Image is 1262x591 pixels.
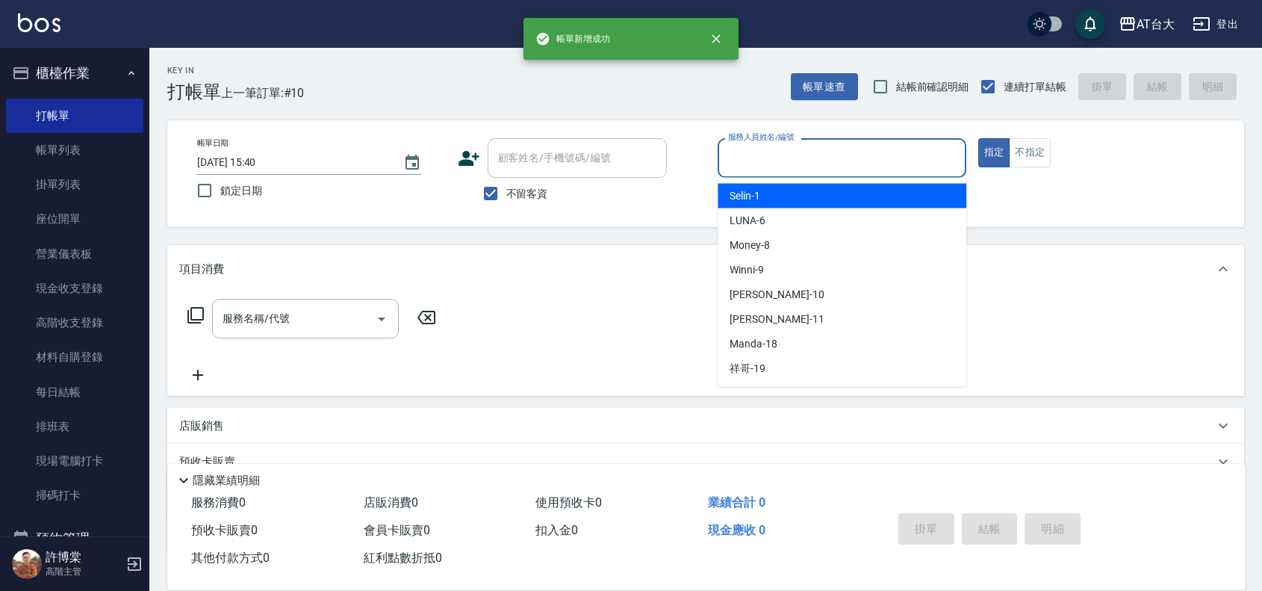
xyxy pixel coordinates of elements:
[535,31,610,46] span: 帳單新增成功
[364,523,430,537] span: 會員卡販賣 0
[6,271,143,306] a: 現金收支登錄
[730,287,824,303] span: [PERSON_NAME] -10
[46,550,122,565] h5: 許博棠
[6,99,143,133] a: 打帳單
[728,131,794,143] label: 服務人員姓名/編號
[6,167,143,202] a: 掛單列表
[1009,138,1051,167] button: 不指定
[364,495,418,510] span: 店販消費 0
[708,495,765,510] span: 業績合計 0
[1075,9,1105,39] button: save
[193,473,260,489] p: 隱藏業績明細
[46,565,122,578] p: 高階主管
[179,418,224,434] p: 店販銷售
[730,238,770,253] span: Money -8
[167,408,1244,444] div: 店販銷售
[708,523,765,537] span: 現金應收 0
[6,409,143,444] a: 排班表
[730,262,764,278] span: Winni -9
[220,183,262,199] span: 鎖定日期
[191,523,258,537] span: 預收卡販賣 0
[700,22,733,55] button: close
[6,444,143,478] a: 現場電腦打卡
[191,551,270,565] span: 其他付款方式 0
[730,312,824,327] span: [PERSON_NAME] -11
[197,150,388,175] input: YYYY/MM/DD hh:mm
[6,340,143,374] a: 材料自購登錄
[6,237,143,271] a: 營業儀表板
[730,188,760,204] span: Selin -1
[730,336,777,352] span: Manda -18
[6,375,143,409] a: 每日結帳
[1113,9,1181,40] button: AT台大
[6,478,143,513] a: 掃碼打卡
[1187,10,1244,38] button: 登出
[364,551,442,565] span: 紅利點數折抵 0
[197,137,229,149] label: 帳單日期
[12,549,42,579] img: Person
[6,202,143,236] a: 座位開單
[191,495,246,510] span: 服務消費 0
[6,306,143,340] a: 高階收支登錄
[179,454,235,470] p: 預收卡販賣
[896,79,969,95] span: 結帳前確認明細
[167,444,1244,480] div: 預收卡販賣
[730,213,765,229] span: LUNA -6
[978,138,1010,167] button: 指定
[167,66,221,75] h2: Key In
[6,519,143,558] button: 預約管理
[221,84,305,102] span: 上一筆訂單:#10
[535,523,578,537] span: 扣入金 0
[506,186,548,202] span: 不留客資
[179,262,224,277] p: 項目消費
[730,361,765,377] span: 祥哥 -19
[18,13,60,32] img: Logo
[167,245,1244,293] div: 項目消費
[6,54,143,93] button: 櫃檯作業
[791,73,858,101] button: 帳單速查
[394,145,430,181] button: Choose date, selected date is 2025-09-21
[6,133,143,167] a: 帳單列表
[1004,79,1066,95] span: 連續打單結帳
[167,81,221,102] h3: 打帳單
[1137,15,1175,34] div: AT台大
[370,307,394,331] button: Open
[535,495,602,510] span: 使用預收卡 0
